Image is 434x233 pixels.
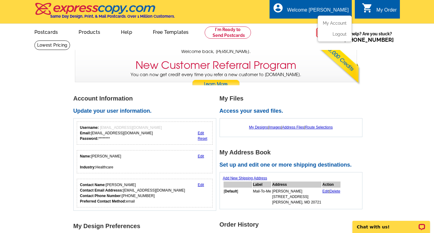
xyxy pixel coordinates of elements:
[333,32,347,37] a: Logout
[323,21,347,26] a: My Account
[80,131,91,135] strong: Email:
[224,188,252,205] td: [ ]
[273,2,284,13] i: account_circle
[111,24,142,39] a: Help
[362,2,373,13] i: shopping_cart
[344,37,394,43] a: [PHONE_NUMBER]
[198,183,204,187] a: Edit
[334,31,397,43] span: Need help? Are you stuck?
[225,189,237,193] b: Default
[25,24,68,39] a: Postcards
[220,221,366,228] h1: Order History
[323,189,329,193] a: Edit
[181,48,251,55] span: Welcome back, [PERSON_NAME].
[272,188,322,205] td: [PERSON_NAME] [STREET_ADDRESS] [PERSON_NAME], MD 20721
[50,14,175,19] h4: Same Day Design, Print, & Mail Postcards. Over 1 Million Customers.
[75,72,357,89] p: You can now get credit every time you refer a new customer to [DOMAIN_NAME].
[223,122,359,133] div: | | |
[80,199,126,203] strong: Preferred Contact Method:
[80,154,91,158] strong: Name:
[77,150,213,173] div: Your personal details.
[69,24,110,39] a: Products
[80,165,96,169] strong: Industry:
[220,95,366,102] h1: My Files
[192,80,240,89] a: Learn More
[73,108,220,115] h2: Update your user information.
[322,182,341,188] th: Action
[305,125,333,129] a: Route Selections
[220,149,366,156] h1: My Address Book
[198,154,204,158] a: Edit
[77,122,213,145] div: Your login information.
[220,108,366,115] h2: Access your saved files.
[316,24,334,41] img: help
[73,223,220,229] h1: My Design Preferences
[80,188,123,192] strong: Contact Email Addresss:
[249,125,268,129] a: My Designs
[198,131,204,135] a: Edit
[348,214,434,233] iframe: LiveChat chat widget
[223,176,267,180] a: Add New Shipping Address
[334,37,394,43] span: Call
[253,182,271,188] th: Label
[362,6,397,14] a: shopping_cart My Order
[80,194,122,198] strong: Contact Phone Number:
[80,136,99,141] strong: Password:
[80,183,106,187] strong: Contact Name:
[143,24,199,39] a: Free Templates
[253,188,271,205] td: Mail-To-Me
[282,125,304,129] a: Address Files
[322,188,341,205] td: |
[330,189,340,193] a: Delete
[269,125,281,129] a: Images
[77,179,213,207] div: Who should we contact regarding order issues?
[100,125,162,130] span: [EMAIL_ADDRESS][DOMAIN_NAME]
[80,125,99,130] strong: Username:
[376,7,397,16] div: My Order
[136,59,296,72] h3: New Customer Referral Program
[272,182,322,188] th: Address
[73,95,220,102] h1: Account Information
[80,182,185,204] div: [PERSON_NAME] [EMAIL_ADDRESS][DOMAIN_NAME] [PHONE_NUMBER] email
[220,162,366,168] h2: Set up and edit one or more shipping destinations.
[80,154,121,170] div: [PERSON_NAME] Healthcare
[287,7,349,16] div: Welcome [PERSON_NAME]
[198,136,207,141] a: Reset
[34,7,175,19] a: Same Day Design, Print, & Mail Postcards. Over 1 Million Customers.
